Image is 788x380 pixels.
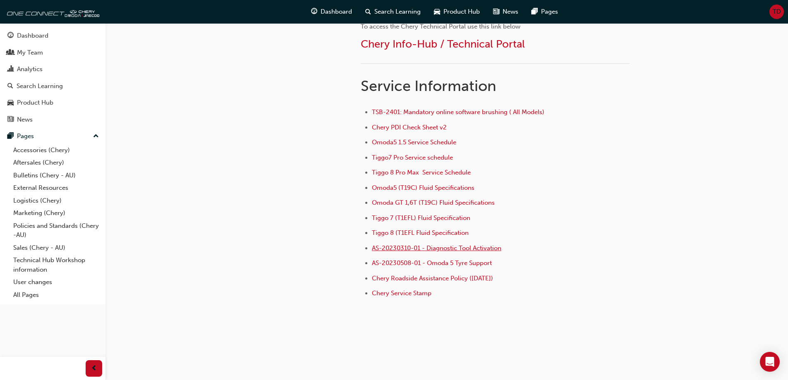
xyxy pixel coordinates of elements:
[7,49,14,57] span: people-icon
[773,7,781,17] span: TD
[17,131,34,141] div: Pages
[7,32,14,40] span: guage-icon
[525,3,565,20] a: pages-iconPages
[311,7,317,17] span: guage-icon
[372,124,447,131] a: Chery PDI Check Sheet v2
[3,26,102,129] button: DashboardMy TeamAnalyticsSearch LearningProduct HubNews
[7,66,14,73] span: chart-icon
[372,259,492,267] a: AS-20230508-01 - Omoda 5 Tyre Support
[372,289,431,297] a: Chery Service Stamp
[10,169,102,182] a: Bulletins (Chery - AU)
[374,7,421,17] span: Search Learning
[493,7,499,17] span: news-icon
[359,3,427,20] a: search-iconSearch Learning
[3,129,102,144] button: Pages
[7,83,13,90] span: search-icon
[321,7,352,17] span: Dashboard
[10,276,102,289] a: User changes
[10,144,102,157] a: Accessories (Chery)
[17,115,33,124] div: News
[361,23,520,30] span: To access the Chery Technical Portal use this link below
[365,7,371,17] span: search-icon
[372,154,453,161] a: Tiggo7 Pro Service schedule
[4,3,99,20] img: oneconnect
[372,184,474,191] a: Omoda5 (T19C) Fluid Specifications
[93,131,99,142] span: up-icon
[91,363,97,374] span: prev-icon
[10,241,102,254] a: Sales (Chery - AU)
[427,3,486,20] a: car-iconProduct Hub
[3,95,102,110] a: Product Hub
[434,7,440,17] span: car-icon
[532,7,538,17] span: pages-icon
[372,275,493,282] a: Chery Roadside Assistance Policy ([DATE])
[10,194,102,207] a: Logistics (Chery)
[3,79,102,94] a: Search Learning
[17,31,48,41] div: Dashboard
[769,5,784,19] button: TD
[7,133,14,140] span: pages-icon
[10,182,102,194] a: External Resources
[10,254,102,276] a: Technical Hub Workshop information
[372,199,495,206] a: Omoda GT 1,6T (T19C) Fluid Specifications
[3,45,102,60] a: My Team
[7,116,14,124] span: news-icon
[3,112,102,127] a: News
[372,244,501,252] a: AS-20230310-01 - Diagnostic Tool Activation
[304,3,359,20] a: guage-iconDashboard
[10,289,102,301] a: All Pages
[3,28,102,43] a: Dashboard
[17,98,53,108] div: Product Hub
[443,7,480,17] span: Product Hub
[372,214,472,222] a: Tiggo 7 (T1EFL) Fluid Specification
[17,48,43,57] div: My Team
[372,139,456,146] a: Omoda5 1.5 Service Schedule
[372,108,544,116] a: TSB-2401: Mandatory online software brushing ( All Models)
[760,352,780,372] div: Open Intercom Messenger
[10,207,102,220] a: Marketing (Chery)
[361,38,525,50] a: Chery Info-Hub / Technical Portal
[3,62,102,77] a: Analytics
[10,220,102,241] a: Policies and Standards (Chery -AU)
[486,3,525,20] a: news-iconNews
[7,99,14,107] span: car-icon
[361,77,496,95] span: Service Information
[17,81,63,91] div: Search Learning
[503,7,518,17] span: News
[17,65,43,74] div: Analytics
[10,156,102,169] a: Aftersales (Chery)
[541,7,558,17] span: Pages
[372,229,469,237] a: Tiggo 8 (T1EFL Fluid Specification
[372,169,471,176] a: Tiggo 8 Pro Max Service Schedule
